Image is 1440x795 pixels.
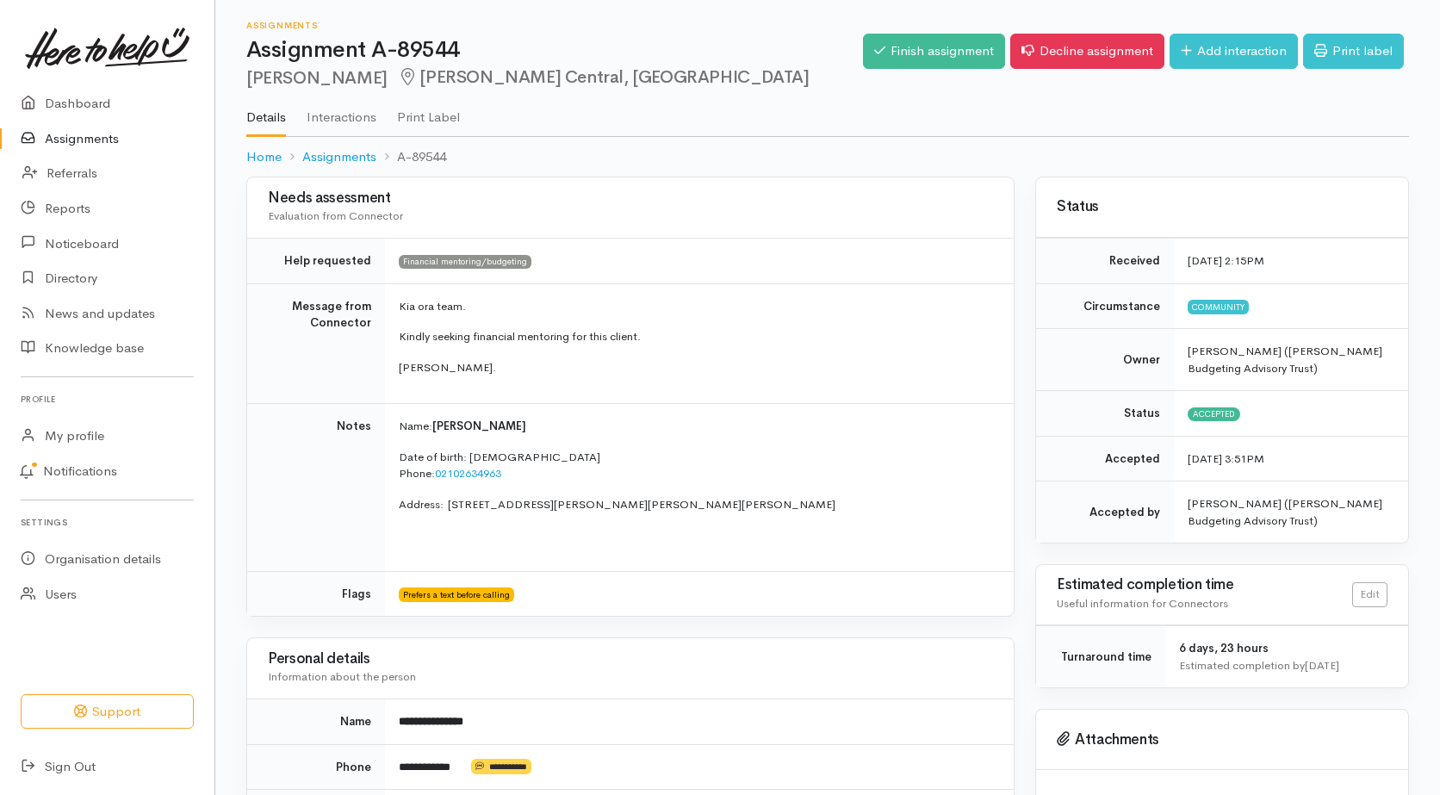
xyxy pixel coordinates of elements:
td: Phone [247,744,385,790]
h6: Assignments [246,21,863,30]
a: Edit [1352,582,1387,607]
h6: Settings [21,511,194,534]
p: [PERSON_NAME]. [399,359,993,376]
span: Financial mentoring/budgeting [399,255,531,269]
h3: Personal details [268,651,993,668]
h1: Assignment A-89544 [246,38,863,63]
div: Estimated completion by [1179,657,1387,674]
span: Accepted [1188,407,1240,421]
span: Community [1188,300,1249,314]
span: [PERSON_NAME] ([PERSON_NAME] Budgeting Advisory Trust) [1188,344,1382,376]
a: Add interaction [1170,34,1298,69]
td: Accepted [1036,436,1174,481]
a: Decline assignment [1010,34,1164,69]
td: [PERSON_NAME] ([PERSON_NAME] Budgeting Advisory Trust) [1174,481,1408,543]
span: [PERSON_NAME] Central, [GEOGRAPHIC_DATA] [398,66,810,88]
td: Status [1036,391,1174,437]
span: Evaluation from Connector [268,208,403,223]
span: Prefers a text before calling [399,587,514,601]
a: Finish assignment [863,34,1005,69]
a: Assignments [302,147,376,167]
td: Circumstance [1036,283,1174,329]
h6: Profile [21,388,194,411]
time: [DATE] 2:15PM [1188,253,1264,268]
h3: Estimated completion time [1057,577,1352,593]
a: Print label [1303,34,1404,69]
p: Date of birth: [DEMOGRAPHIC_DATA] Phone: [399,449,993,482]
h2: [PERSON_NAME] [246,68,863,88]
a: Print Label [397,87,460,135]
span: [PERSON_NAME] [432,419,526,433]
p: Kia ora team. [399,298,993,315]
a: Interactions [307,87,376,135]
span: Useful information for Connectors [1057,596,1228,611]
time: [DATE] 3:51PM [1188,451,1264,466]
button: Support [21,694,194,730]
td: Accepted by [1036,481,1174,543]
td: Flags [247,571,385,616]
h3: Status [1057,199,1387,215]
p: Address: [STREET_ADDRESS][PERSON_NAME][PERSON_NAME][PERSON_NAME] [399,496,993,513]
td: Notes [247,404,385,572]
td: Name [247,699,385,745]
td: Turnaround time [1036,626,1165,688]
time: [DATE] [1305,658,1339,673]
a: Details [246,87,286,137]
li: A-89544 [376,147,446,167]
td: Received [1036,239,1174,284]
span: Information about the person [268,669,416,684]
td: Help requested [247,239,385,284]
td: Owner [1036,329,1174,391]
p: Kindly seeking financial mentoring for this client. [399,328,993,345]
a: 02102634963 [435,466,501,481]
span: Name: [399,419,432,433]
h3: Attachments [1057,731,1387,748]
td: Message from Connector [247,283,385,404]
h3: Needs assessment [268,190,993,207]
nav: breadcrumb [246,137,1409,177]
a: Home [246,147,282,167]
span: 6 days, 23 hours [1179,641,1269,655]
